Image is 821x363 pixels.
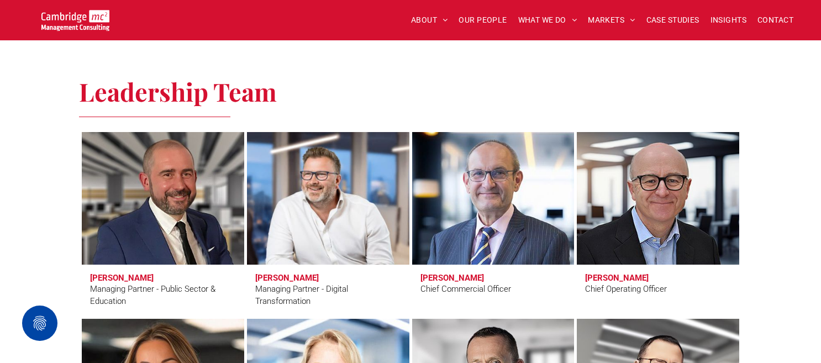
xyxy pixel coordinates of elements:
[705,12,752,29] a: INSIGHTS
[513,12,583,29] a: WHAT WE DO
[453,12,512,29] a: OUR PEOPLE
[90,283,236,308] div: Managing Partner - Public Sector & Education
[247,132,409,265] a: Digital Transformation | Simon Crimp | Managing Partner - Digital Transformation
[752,12,799,29] a: CONTACT
[90,273,154,283] h3: [PERSON_NAME]
[572,128,744,269] a: Andrew Fleming | Chief Operating Officer | Cambridge Management Consulting
[585,273,649,283] h3: [PERSON_NAME]
[79,75,277,108] span: Leadership Team
[406,12,454,29] a: ABOUT
[412,132,575,265] a: Stuart Curzon | Chief Commercial Officer | Cambridge Management Consulting
[41,12,109,23] a: Your Business Transformed | Cambridge Management Consulting
[641,12,705,29] a: CASE STUDIES
[420,283,511,296] div: Chief Commercial Officer
[41,10,109,31] img: Go to Homepage
[255,283,401,308] div: Managing Partner - Digital Transformation
[582,12,640,29] a: MARKETS
[255,273,319,283] h3: [PERSON_NAME]
[82,132,244,265] a: Craig Cheney | Managing Partner - Public Sector & Education
[585,283,667,296] div: Chief Operating Officer
[420,273,484,283] h3: [PERSON_NAME]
